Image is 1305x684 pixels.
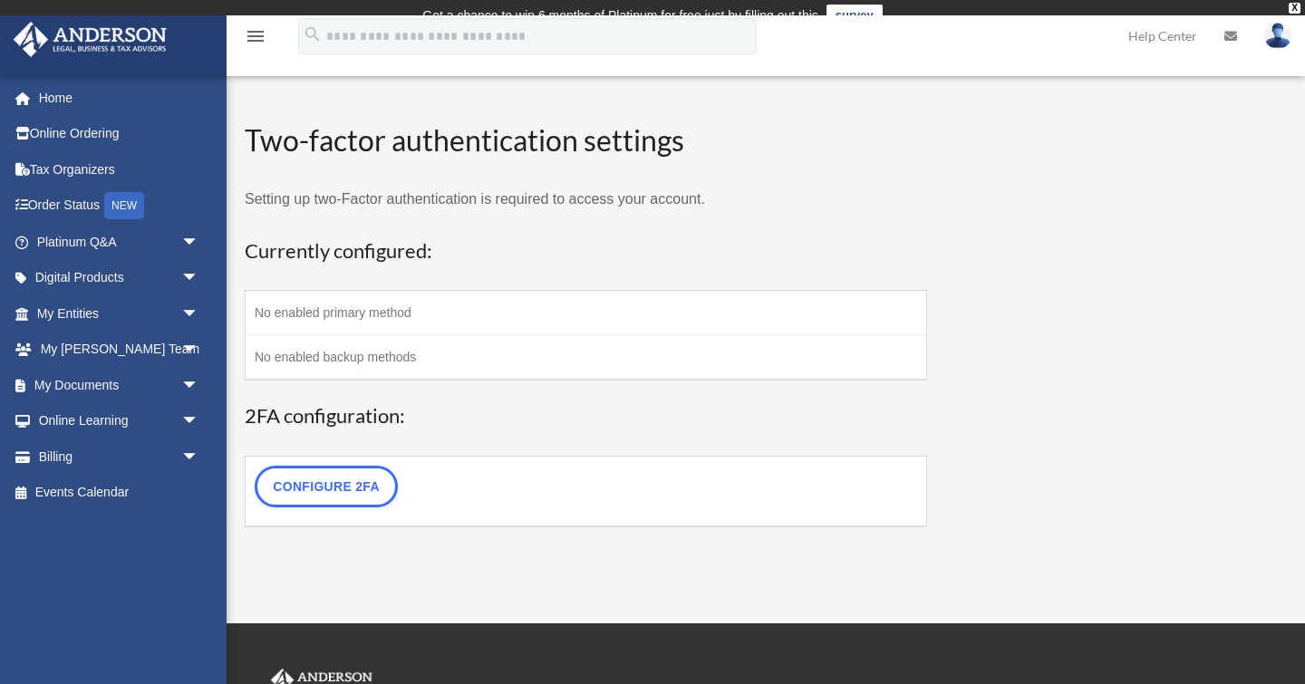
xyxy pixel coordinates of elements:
span: arrow_drop_down [181,367,217,404]
span: arrow_drop_down [181,438,217,476]
a: Configure 2FA [255,466,398,507]
div: close [1289,3,1300,14]
span: arrow_drop_down [181,295,217,332]
h2: Two-factor authentication settings [245,120,927,161]
a: Online Ordering [13,116,227,152]
a: Digital Productsarrow_drop_down [13,260,227,296]
a: My [PERSON_NAME] Teamarrow_drop_down [13,332,227,368]
img: Anderson Advisors Platinum Portal [8,22,172,57]
div: NEW [104,192,144,219]
span: arrow_drop_down [181,332,217,369]
a: My Entitiesarrow_drop_down [13,295,227,332]
img: User Pic [1264,23,1291,49]
a: Online Learningarrow_drop_down [13,403,227,439]
a: Tax Organizers [13,151,227,188]
a: Events Calendar [13,475,227,511]
span: arrow_drop_down [181,403,217,440]
span: arrow_drop_down [181,224,217,261]
td: No enabled primary method [246,291,927,335]
h3: 2FA configuration: [245,402,927,430]
a: survey [826,5,883,26]
i: search [303,24,323,44]
i: menu [245,25,266,47]
a: Home [13,80,227,116]
td: No enabled backup methods [246,335,927,381]
a: Platinum Q&Aarrow_drop_down [13,224,227,260]
a: Order StatusNEW [13,188,227,225]
a: menu [245,32,266,47]
a: My Documentsarrow_drop_down [13,367,227,403]
span: arrow_drop_down [181,260,217,297]
h3: Currently configured: [245,237,927,265]
p: Setting up two-Factor authentication is required to access your account. [245,187,927,212]
a: Billingarrow_drop_down [13,438,227,475]
div: Get a chance to win 6 months of Platinum for free just by filling out this [422,5,818,26]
